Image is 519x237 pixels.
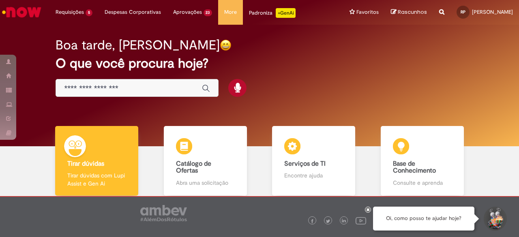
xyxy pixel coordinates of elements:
[398,8,427,16] span: Rascunhos
[56,8,84,16] span: Requisições
[368,126,477,196] a: Base de Conhecimento Consulte e aprenda
[284,160,326,168] b: Serviços de TI
[483,207,507,231] button: Iniciar Conversa de Suporte
[220,39,232,51] img: happy-face.png
[176,179,235,187] p: Abra uma solicitação
[284,171,343,179] p: Encontre ajuda
[56,56,463,70] h2: O que você procura hoje?
[342,219,346,224] img: logo_footer_linkedin.png
[373,207,474,231] div: Oi, como posso te ajudar hoje?
[173,8,202,16] span: Aprovações
[393,160,436,175] b: Base de Conhecimento
[356,8,379,16] span: Favoritos
[276,8,296,18] p: +GenAi
[140,205,187,221] img: logo_footer_ambev_rotulo_gray.png
[67,160,104,168] b: Tirar dúvidas
[1,4,43,20] img: ServiceNow
[176,160,211,175] b: Catálogo de Ofertas
[56,38,220,52] h2: Boa tarde, [PERSON_NAME]
[43,126,151,196] a: Tirar dúvidas Tirar dúvidas com Lupi Assist e Gen Ai
[151,126,260,196] a: Catálogo de Ofertas Abra uma solicitação
[249,8,296,18] div: Padroniza
[204,9,212,16] span: 23
[105,8,161,16] span: Despesas Corporativas
[310,219,314,223] img: logo_footer_facebook.png
[391,9,427,16] a: Rascunhos
[472,9,513,15] span: [PERSON_NAME]
[224,8,237,16] span: More
[356,215,366,226] img: logo_footer_youtube.png
[326,219,330,223] img: logo_footer_twitter.png
[259,126,368,196] a: Serviços de TI Encontre ajuda
[86,9,92,16] span: 5
[67,171,126,188] p: Tirar dúvidas com Lupi Assist e Gen Ai
[393,179,452,187] p: Consulte e aprenda
[461,9,465,15] span: RP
